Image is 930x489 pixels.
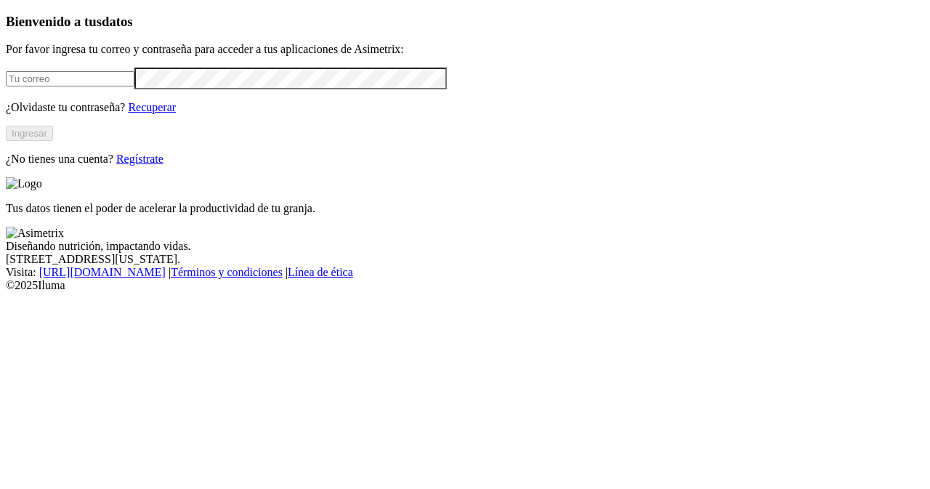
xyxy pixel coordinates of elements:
[6,202,924,215] p: Tus datos tienen el poder de acelerar la productividad de tu granja.
[128,101,176,113] a: Recuperar
[6,279,924,292] div: © 2025 Iluma
[102,14,133,29] span: datos
[6,43,924,56] p: Por favor ingresa tu correo y contraseña para acceder a tus aplicaciones de Asimetrix:
[6,227,64,240] img: Asimetrix
[6,266,924,279] div: Visita : | |
[116,153,163,165] a: Regístrate
[288,266,353,278] a: Línea de ética
[6,14,924,30] h3: Bienvenido a tus
[39,266,166,278] a: [URL][DOMAIN_NAME]
[6,101,924,114] p: ¿Olvidaste tu contraseña?
[6,177,42,190] img: Logo
[6,153,924,166] p: ¿No tienes una cuenta?
[6,253,924,266] div: [STREET_ADDRESS][US_STATE].
[6,71,134,86] input: Tu correo
[171,266,283,278] a: Términos y condiciones
[6,126,53,141] button: Ingresar
[6,240,924,253] div: Diseñando nutrición, impactando vidas.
